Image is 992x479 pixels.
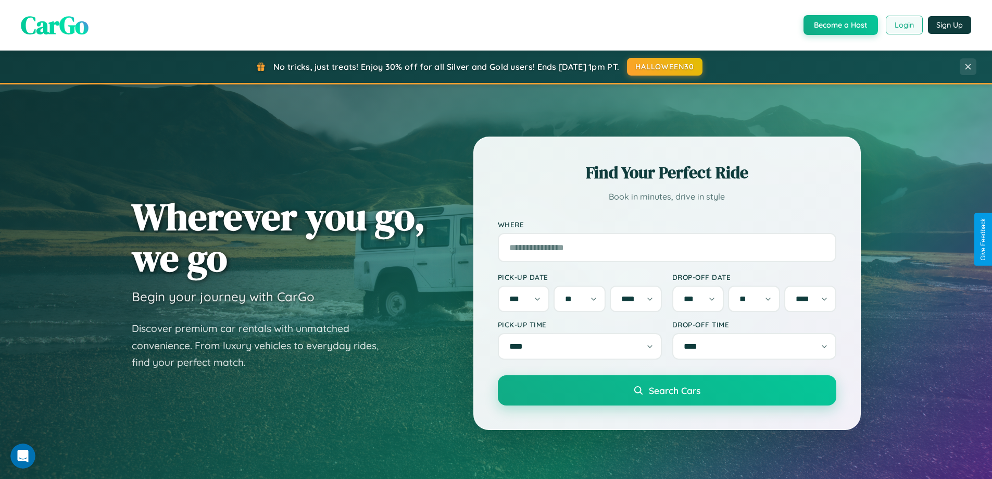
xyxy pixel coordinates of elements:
[498,375,836,406] button: Search Cars
[672,273,836,281] label: Drop-off Date
[498,161,836,184] h2: Find Your Perfect Ride
[672,320,836,329] label: Drop-off Time
[10,444,35,469] iframe: Intercom live chat
[886,16,923,34] button: Login
[132,196,425,278] h1: Wherever you go, we go
[980,218,987,261] div: Give Feedback
[627,58,702,76] button: HALLOWEEN30
[132,320,392,371] p: Discover premium car rentals with unmatched convenience. From luxury vehicles to everyday rides, ...
[498,189,836,204] p: Book in minutes, drive in style
[273,62,619,72] span: No tricks, just treats! Enjoy 30% off for all Silver and Gold users! Ends [DATE] 1pm PT.
[132,289,315,304] h3: Begin your journey with CarGo
[21,8,89,42] span: CarGo
[649,385,700,396] span: Search Cars
[803,15,878,35] button: Become a Host
[498,220,836,229] label: Where
[498,273,662,281] label: Pick-up Date
[498,320,662,329] label: Pick-up Time
[928,16,971,34] button: Sign Up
